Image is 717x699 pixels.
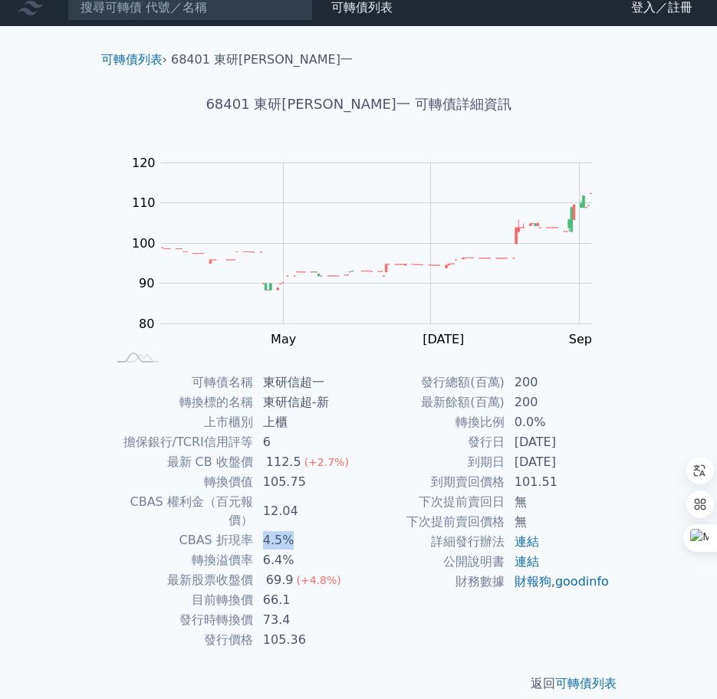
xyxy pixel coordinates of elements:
[640,625,717,699] div: 聊天小工具
[423,332,464,346] tspan: [DATE]
[139,317,154,331] tspan: 80
[515,554,539,569] a: 連結
[254,610,359,630] td: 73.4
[555,676,617,691] a: 可轉債列表
[271,332,296,346] tspan: May
[254,472,359,492] td: 105.75
[107,372,254,392] td: 可轉債名稱
[107,472,254,492] td: 轉換價值
[359,492,505,512] td: 下次提前賣回日
[132,195,156,210] tspan: 110
[505,472,610,492] td: 101.51
[640,625,717,699] iframe: Chat Widget
[505,372,610,392] td: 200
[505,432,610,452] td: [DATE]
[139,276,154,290] tspan: 90
[254,530,359,550] td: 4.5%
[107,432,254,452] td: 擔保銀行/TCRI信用評等
[132,236,156,251] tspan: 100
[101,51,167,69] li: ›
[89,94,629,115] h1: 68401 東研[PERSON_NAME]一 可轉債詳細資訊
[107,530,254,550] td: CBAS 折現率
[359,532,505,552] td: 詳細發行辦法
[359,412,505,432] td: 轉換比例
[505,412,610,432] td: 0.0%
[171,51,353,69] li: 68401 東研[PERSON_NAME]一
[359,452,505,472] td: 到期日
[254,432,359,452] td: 6
[515,534,539,549] a: 連結
[107,492,254,530] td: CBAS 權利金（百元報價）
[359,552,505,572] td: 公開說明書
[89,674,629,693] p: 返回
[254,372,359,392] td: 東研信超一
[107,570,254,590] td: 最新股票收盤價
[359,432,505,452] td: 發行日
[304,456,349,468] span: (+2.7%)
[254,412,359,432] td: 上櫃
[254,630,359,650] td: 105.36
[515,574,551,589] a: 財報狗
[254,392,359,412] td: 東研信超-新
[101,52,163,67] a: 可轉債列表
[359,372,505,392] td: 發行總額(百萬)
[107,550,254,570] td: 轉換溢價率
[505,492,610,512] td: 無
[107,590,254,610] td: 目前轉換價
[132,156,156,170] tspan: 120
[296,574,340,586] span: (+4.8%)
[254,550,359,570] td: 6.4%
[254,590,359,610] td: 66.1
[124,156,615,378] g: Chart
[263,453,304,471] div: 112.5
[359,572,505,592] td: 財務數據
[569,332,592,346] tspan: Sep
[107,610,254,630] td: 發行時轉換價
[107,452,254,472] td: 最新 CB 收盤價
[359,472,505,492] td: 到期賣回價格
[107,412,254,432] td: 上市櫃別
[359,512,505,532] td: 下次提前賣回價格
[505,392,610,412] td: 200
[505,572,610,592] td: ,
[505,452,610,472] td: [DATE]
[107,630,254,650] td: 發行價格
[107,392,254,412] td: 轉換標的名稱
[263,571,297,589] div: 69.9
[505,512,610,532] td: 無
[555,574,609,589] a: goodinfo
[359,392,505,412] td: 最新餘額(百萬)
[254,492,359,530] td: 12.04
